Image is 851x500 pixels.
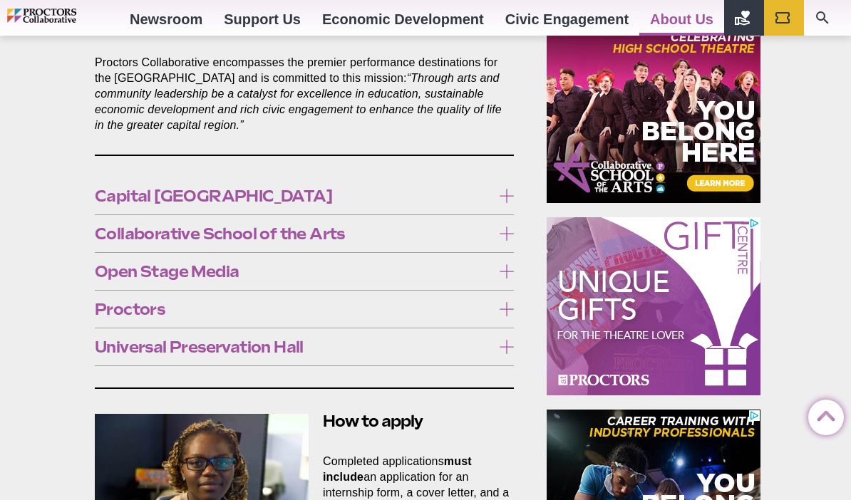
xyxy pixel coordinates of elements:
[95,55,514,133] p: Proctors Collaborative encompasses the premier performance destinations for the [GEOGRAPHIC_DATA]...
[95,410,514,432] h2: How to apply
[95,188,492,204] span: Capital [GEOGRAPHIC_DATA]
[95,339,492,355] span: Universal Preservation Hall
[95,226,492,241] span: Collaborative School of the Arts
[547,25,760,203] iframe: Advertisement
[808,400,837,429] a: Back to Top
[95,301,492,317] span: Proctors
[7,9,119,24] img: Proctors logo
[323,455,472,483] strong: must include
[95,264,492,279] span: Open Stage Media
[547,217,760,395] iframe: Advertisement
